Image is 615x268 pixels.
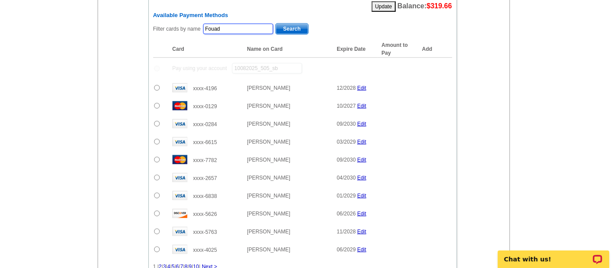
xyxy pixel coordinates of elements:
span: [PERSON_NAME] [247,229,290,235]
img: visa.gif [172,137,187,146]
button: Update [372,1,396,12]
th: Expire Date [332,41,377,58]
span: [PERSON_NAME] [247,103,290,109]
span: xxxx-2657 [193,175,217,181]
span: Pay using your account [172,65,227,71]
span: [PERSON_NAME] [247,247,290,253]
span: [PERSON_NAME] [247,157,290,163]
span: $319.66 [427,2,452,10]
span: xxxx-0284 [193,121,217,127]
img: mast.gif [172,101,187,110]
span: xxxx-6838 [193,193,217,199]
span: 06/2026 [337,211,355,217]
span: xxxx-6615 [193,139,217,145]
th: Name on Card [242,41,332,58]
span: 04/2030 [337,175,355,181]
iframe: LiveChat chat widget [492,240,615,268]
button: Search [275,23,309,35]
a: Edit [357,229,366,235]
a: Edit [357,103,366,109]
img: disc.gif [172,209,187,218]
span: xxxx-5626 [193,211,217,217]
span: 12/2028 [337,85,355,91]
span: 10/2027 [337,103,355,109]
span: [PERSON_NAME] [247,85,290,91]
a: Edit [357,157,366,163]
span: xxxx-4196 [193,85,217,92]
span: Balance: [397,2,452,10]
span: xxxx-7782 [193,157,217,163]
th: Card [168,41,243,58]
span: 03/2029 [337,139,355,145]
span: [PERSON_NAME] [247,121,290,127]
img: visa.gif [172,173,187,182]
img: mast.gif [172,155,187,164]
span: xxxx-4025 [193,247,217,253]
span: [PERSON_NAME] [247,193,290,199]
a: Edit [357,175,366,181]
span: [PERSON_NAME] [247,175,290,181]
span: Search [276,24,308,34]
span: [PERSON_NAME] [247,211,290,217]
img: visa.gif [172,245,187,254]
input: PO #: [232,63,302,74]
th: Add [422,41,452,58]
span: 09/2030 [337,121,355,127]
img: visa.gif [172,83,187,92]
a: Edit [357,211,366,217]
span: xxxx-5763 [193,229,217,235]
span: 11/2028 [337,229,355,235]
span: 09/2030 [337,157,355,163]
th: Amount to Pay [377,41,422,58]
a: Edit [357,139,366,145]
label: Filter cards by name [153,25,201,33]
h6: Available Payment Methods [153,12,452,19]
a: Edit [357,121,366,127]
span: [PERSON_NAME] [247,139,290,145]
img: visa.gif [172,119,187,128]
a: Edit [357,247,366,253]
span: 06/2029 [337,247,355,253]
span: 01/2029 [337,193,355,199]
a: Edit [357,85,366,91]
img: visa.gif [172,227,187,236]
a: Edit [357,193,366,199]
span: xxxx-0129 [193,103,217,109]
img: visa.gif [172,191,187,200]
